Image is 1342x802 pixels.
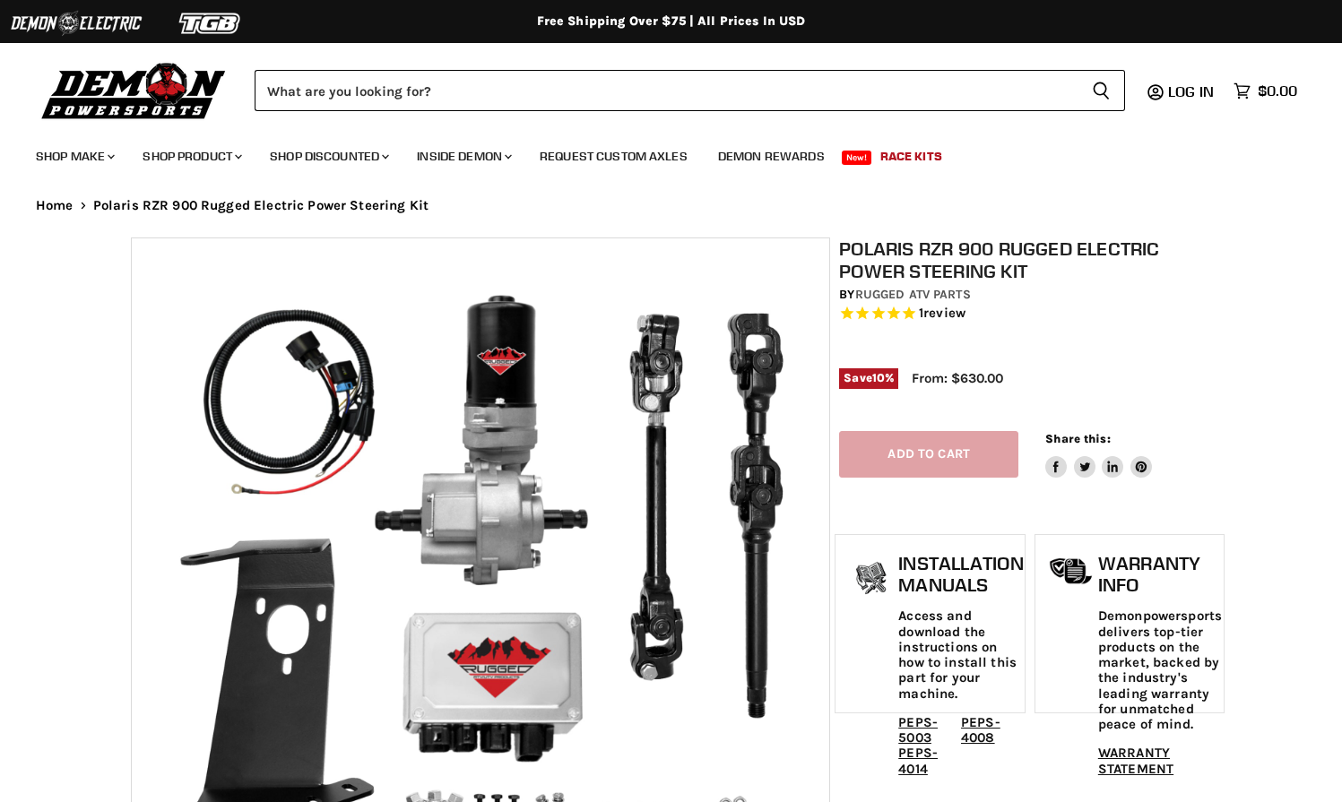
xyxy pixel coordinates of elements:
button: Search [1078,70,1125,111]
span: Polaris RZR 900 Rugged Electric Power Steering Kit [93,198,429,213]
a: WARRANTY STATEMENT [1098,745,1173,776]
a: PEPS-4008 [961,714,1000,746]
span: review [923,306,965,322]
a: Shop Discounted [256,138,400,175]
p: Access and download the instructions on how to install this part for your machine. [898,608,1023,702]
a: Shop Product [129,138,253,175]
p: Demonpowersports delivers top-tier products on the market, backed by the industry's leading warra... [1098,608,1222,732]
a: Home [36,198,74,213]
form: Product [255,70,1125,111]
h1: Warranty Info [1098,553,1222,595]
a: PEPS-4014 [898,745,938,776]
span: From: $630.00 [912,370,1003,386]
span: New! [842,151,872,165]
span: Save % [839,368,898,388]
a: Race Kits [867,138,956,175]
a: Inside Demon [403,138,523,175]
span: Rated 5.0 out of 5 stars 1 reviews [839,305,1220,323]
a: Shop Make [22,138,126,175]
input: Search [255,70,1078,111]
a: Demon Rewards [705,138,838,175]
a: Log in [1160,83,1225,99]
span: Log in [1168,82,1214,100]
a: Request Custom Axles [526,138,701,175]
a: PEPS-5003 [898,714,938,746]
a: $0.00 [1225,78,1306,104]
img: TGB Logo 2 [143,6,278,40]
span: 1 reviews [919,306,965,322]
span: $0.00 [1258,82,1297,99]
img: Demon Electric Logo 2 [9,6,143,40]
h1: Installation Manuals [898,553,1023,595]
span: Share this: [1045,432,1110,445]
img: install_manual-icon.png [849,557,894,602]
aside: Share this: [1045,431,1152,479]
a: Rugged ATV Parts [855,287,971,302]
img: Demon Powersports [36,58,232,122]
h1: Polaris RZR 900 Rugged Electric Power Steering Kit [839,237,1220,282]
div: by [839,285,1220,305]
ul: Main menu [22,131,1293,175]
img: warranty-icon.png [1049,557,1094,585]
span: 10 [872,371,885,384]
